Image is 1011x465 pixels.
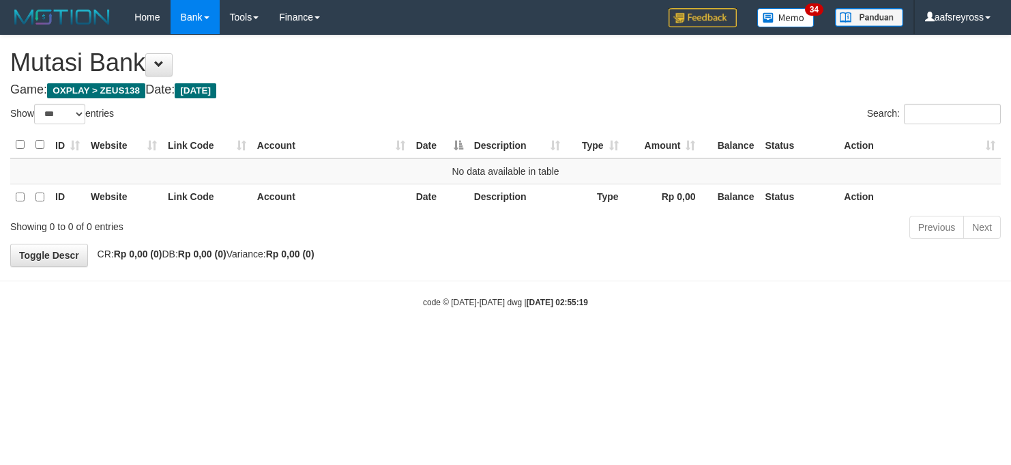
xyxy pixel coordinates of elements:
th: Balance [701,132,759,158]
img: panduan.png [835,8,903,27]
th: Account: activate to sort column ascending [252,132,411,158]
th: Status [759,184,838,210]
span: OXPLAY > ZEUS138 [47,83,145,98]
a: Next [963,216,1001,239]
span: 34 [805,3,823,16]
th: Link Code: activate to sort column ascending [162,132,252,158]
th: Status [759,132,838,158]
a: Previous [909,216,964,239]
strong: Rp 0,00 (0) [266,249,314,259]
strong: [DATE] 02:55:19 [527,298,588,307]
small: code © [DATE]-[DATE] dwg | [423,298,588,307]
th: Action: activate to sort column ascending [838,132,1001,158]
th: Link Code [162,184,252,210]
strong: Rp 0,00 (0) [178,249,226,259]
th: Type: activate to sort column ascending [566,132,624,158]
th: ID [50,184,85,210]
th: Account [252,184,411,210]
th: Date: activate to sort column descending [411,132,469,158]
th: Description: activate to sort column ascending [469,132,566,158]
th: Action [838,184,1001,210]
span: [DATE] [175,83,216,98]
td: No data available in table [10,158,1001,184]
th: Type [566,184,624,210]
img: Feedback.jpg [669,8,737,27]
th: ID: activate to sort column ascending [50,132,85,158]
img: MOTION_logo.png [10,7,114,27]
input: Search: [904,104,1001,124]
div: Showing 0 to 0 of 0 entries [10,214,411,234]
h4: Game: Date: [10,83,1001,97]
th: Description [469,184,566,210]
label: Search: [867,104,1001,124]
a: Toggle Descr [10,244,88,267]
img: Button%20Memo.svg [757,8,815,27]
label: Show entries [10,104,114,124]
select: Showentries [34,104,85,124]
th: Website: activate to sort column ascending [85,132,162,158]
span: CR: DB: Variance: [91,249,314,259]
th: Amount: activate to sort column ascending [624,132,701,158]
strong: Rp 0,00 (0) [114,249,162,259]
th: Rp 0,00 [624,184,701,210]
th: Balance [701,184,759,210]
th: Website [85,184,162,210]
th: Date [411,184,469,210]
h1: Mutasi Bank [10,49,1001,76]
